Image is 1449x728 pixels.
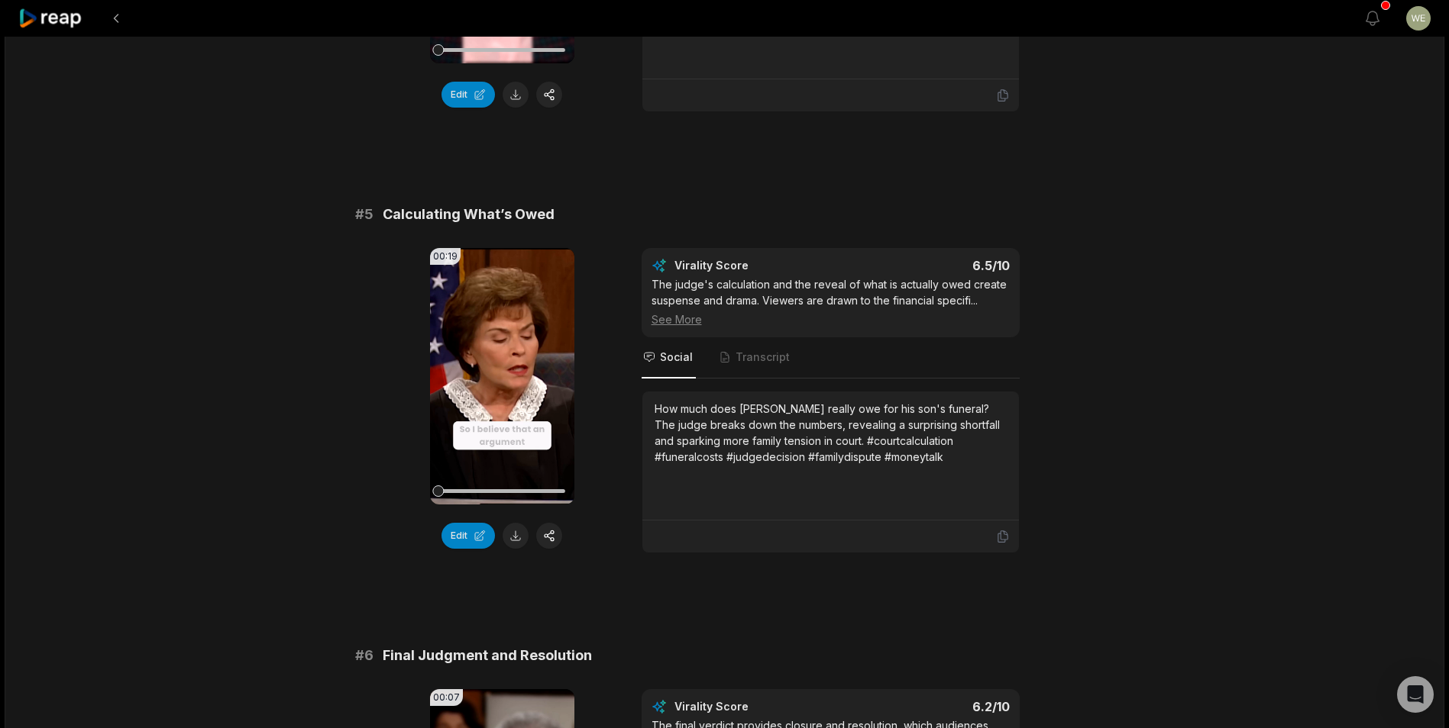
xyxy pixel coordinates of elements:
[674,258,839,273] div: Virality Score
[441,82,495,108] button: Edit
[642,337,1020,378] nav: Tabs
[430,248,574,504] video: Your browser does not support mp4 format.
[736,350,790,365] span: Transcript
[383,204,555,225] span: Calculating What’s Owed
[674,699,839,714] div: Virality Score
[846,258,1010,273] div: 6.5 /10
[660,350,693,365] span: Social
[1397,676,1434,713] div: Open Intercom Messenger
[441,523,495,549] button: Edit
[652,276,1010,327] div: The judge's calculation and the reveal of what is actually owed create suspense and drama. Viewer...
[652,311,1010,327] div: See More
[655,401,1007,465] div: How much does [PERSON_NAME] really owe for his son's funeral? The judge breaks down the numbers, ...
[383,645,592,666] span: Final Judgment and Resolution
[846,699,1010,714] div: 6.2 /10
[355,204,374,225] span: # 5
[355,645,374,666] span: # 6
